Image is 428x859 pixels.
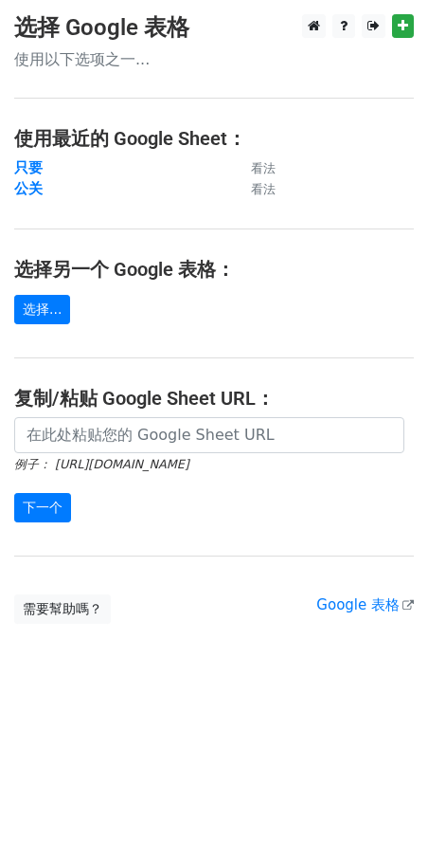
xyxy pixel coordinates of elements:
a: Google 表格 [316,596,414,613]
a: 看法 [232,180,276,197]
small: 看法 [251,182,276,196]
a: 看法 [232,159,276,176]
a: 只要 [14,159,43,176]
p: 使用以下选项之一... [14,49,414,69]
a: 公关 [14,180,43,197]
small: 例子： [URL][DOMAIN_NAME] [14,457,189,471]
h4: 复制/粘贴 Google Sheet URL： [14,387,414,410]
h4: 选择另一个 Google 表格： [14,258,414,281]
a: 选择... [14,295,70,324]
input: 下一个 [14,493,71,522]
a: 需要幫助嗎？ [14,594,111,624]
h4: 使用最近的 Google Sheet： [14,127,414,150]
h3: 选择 Google 表格 [14,14,414,42]
small: 看法 [251,161,276,175]
input: 在此处粘贴您的 Google Sheet URL [14,417,404,453]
